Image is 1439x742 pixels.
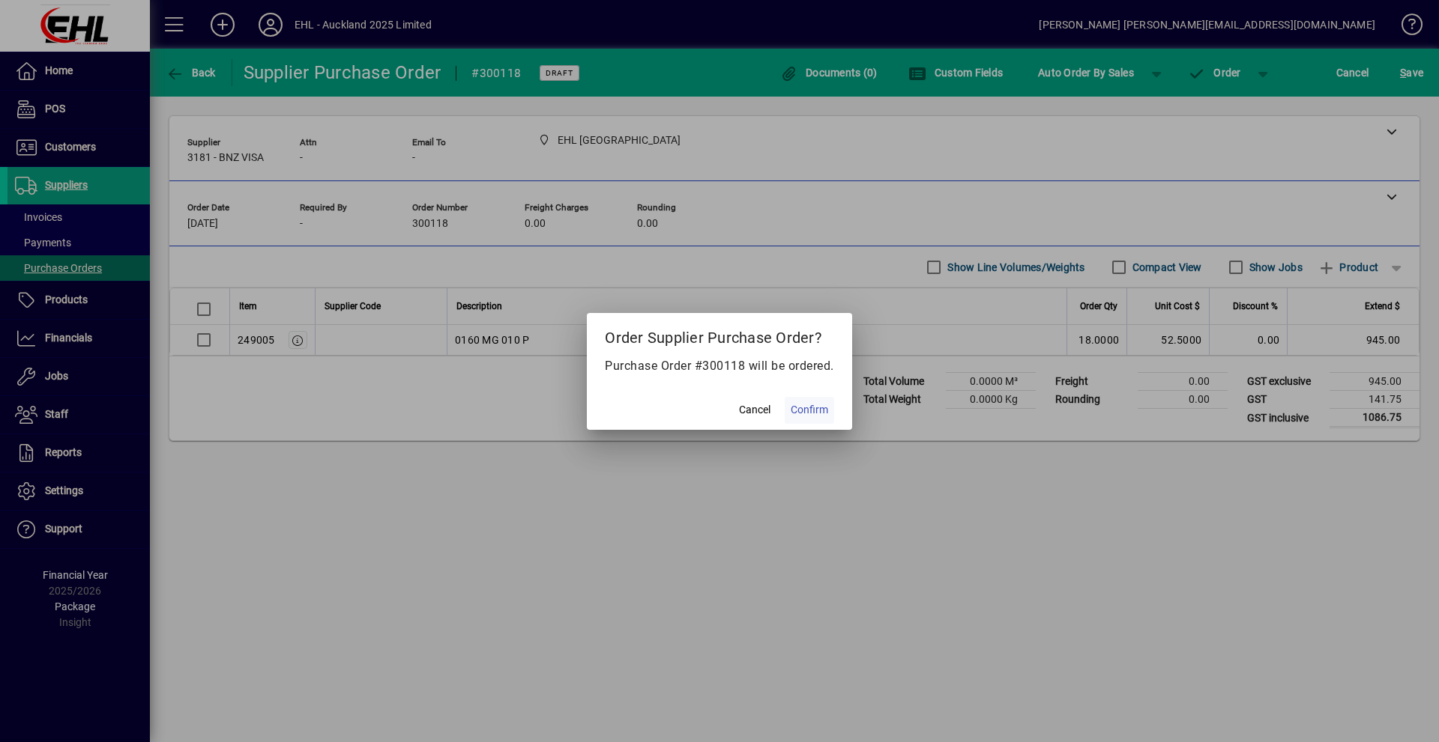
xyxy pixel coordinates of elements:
[791,402,828,418] span: Confirm
[731,397,779,424] button: Cancel
[739,402,770,418] span: Cancel
[587,313,852,356] h2: Order Supplier Purchase Order?
[605,357,834,375] p: Purchase Order #300118 will be ordered.
[785,397,834,424] button: Confirm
